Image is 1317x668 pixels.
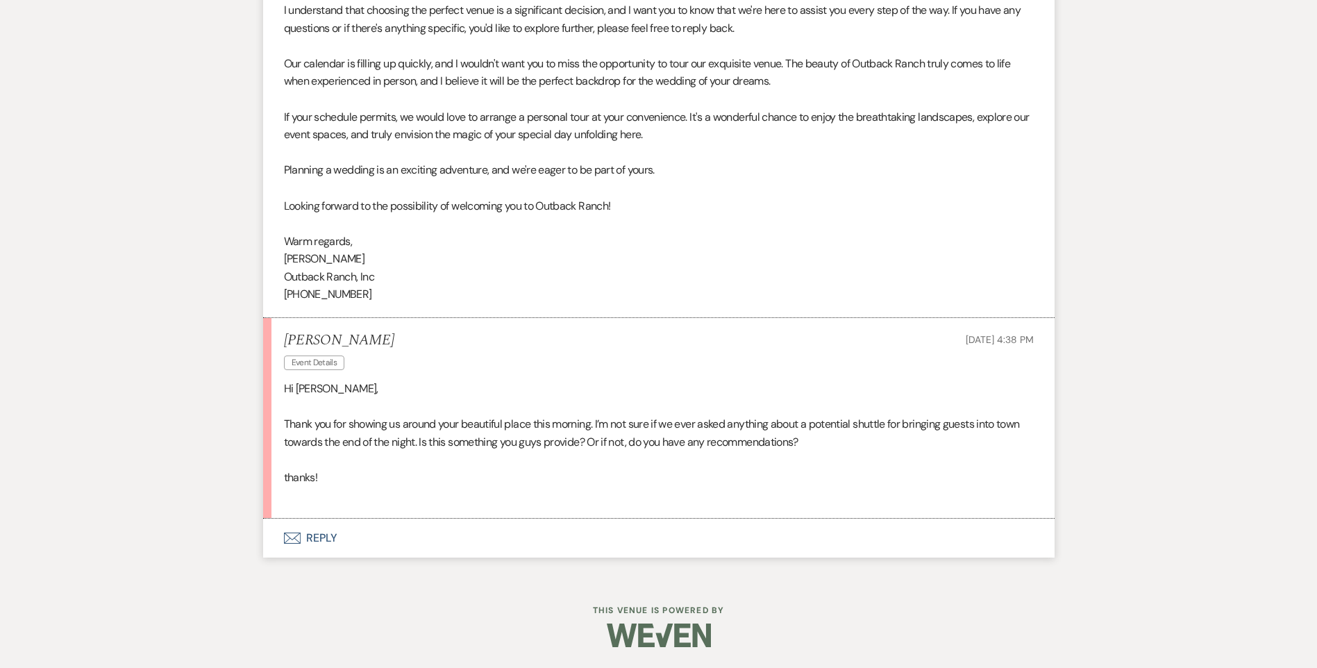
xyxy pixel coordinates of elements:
[284,356,345,370] span: Event Details
[284,56,1011,89] span: Our calendar is filling up quickly, and I wouldn't want you to miss the opportunity to tour our e...
[966,333,1033,346] span: [DATE] 4:38 PM
[284,251,365,266] span: [PERSON_NAME]
[607,611,711,660] img: Weven Logo
[284,3,1021,35] span: I understand that choosing the perfect venue is a significant decision, and I want you to know th...
[284,162,655,177] span: Planning a wedding is an exciting adventure, and we're eager to be part of yours.
[284,110,1030,142] span: If your schedule permits, we would love to arrange a personal tour at your convenience. It's a wo...
[284,269,374,284] span: Outback Ranch, Inc
[284,287,372,301] span: [PHONE_NUMBER]
[284,332,394,349] h5: [PERSON_NAME]
[284,469,1034,487] p: thanks!
[263,519,1055,558] button: Reply
[284,415,1034,451] p: Thank you for showing us around your beautiful place this morning. I’m not sure if we ever asked ...
[284,234,353,249] span: Warm regards,
[284,380,1034,398] p: Hi [PERSON_NAME],
[284,199,611,213] span: Looking forward to the possibility of welcoming you to Outback Ranch!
